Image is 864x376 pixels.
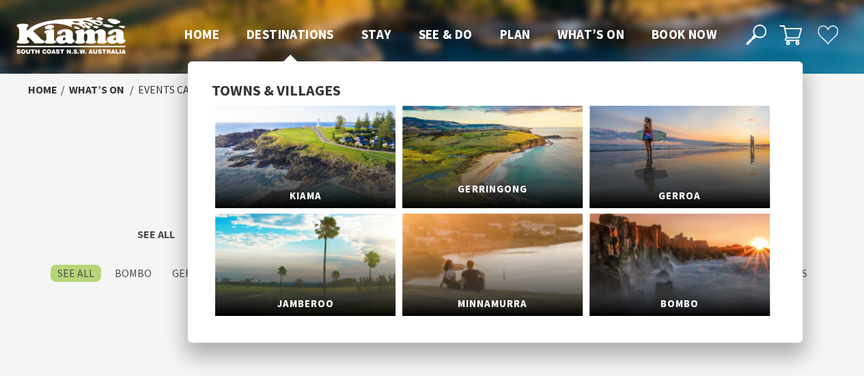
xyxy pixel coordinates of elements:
span: Plan [500,26,531,42]
a: What’s On [69,83,124,97]
img: Kiama Logo [16,16,126,54]
span: Stay [361,26,391,42]
li: Events Calendar [138,81,228,99]
label: Gerringong [165,265,245,282]
span: Towns & Villages [212,81,341,100]
span: Gerroa [589,184,770,209]
span: Gerringong [402,177,583,202]
label: See All [130,226,182,243]
span: Jamberoo [215,291,395,317]
span: See & Do [418,26,472,42]
label: Jan [186,226,219,243]
label: Bombo [108,265,158,282]
h1: Events Calendar [165,106,700,167]
span: Book now [652,26,716,42]
label: See All [51,265,101,282]
nav: Main Menu [171,24,730,46]
span: Kiama [215,184,395,209]
span: What’s On [557,26,624,42]
p: Find out more about listing your event on [DOMAIN_NAME] . [165,183,700,201]
span: Destinations [247,26,334,42]
span: Home [184,26,219,42]
a: Home [28,83,57,97]
span: Minnamurra [402,291,583,317]
span: Bombo [589,291,770,317]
